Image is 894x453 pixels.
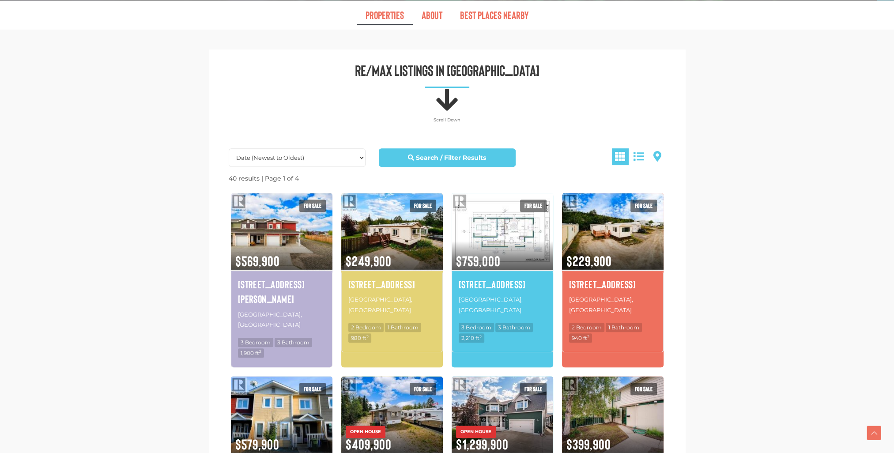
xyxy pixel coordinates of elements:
[366,334,369,339] sup: 2
[452,241,553,270] span: $759,000
[200,5,694,25] nav: Menu
[348,294,436,316] p: [GEOGRAPHIC_DATA], [GEOGRAPHIC_DATA]
[569,277,656,292] a: [STREET_ADDRESS]
[341,241,443,270] span: $249,900
[562,241,664,270] span: $229,900
[231,241,332,270] span: $569,900
[520,200,547,212] span: For sale
[299,383,326,395] span: For sale
[459,294,546,316] p: [GEOGRAPHIC_DATA], [GEOGRAPHIC_DATA]
[231,192,332,271] img: 1-19 BAILEY PLACE, Whitehorse, Yukon
[385,323,421,332] span: 1 Bathroom
[606,323,642,332] span: 1 Bathroom
[341,192,443,271] img: 161-986 RANGE ROAD, Whitehorse, Yukon
[346,426,385,438] span: OPEN HOUSE
[587,334,589,339] sup: 2
[562,192,664,271] img: 15-200 LOBIRD ROAD, Whitehorse, Yukon
[495,323,533,332] span: 3 Bathroom
[222,63,672,78] h3: Re/Max listings in [GEOGRAPHIC_DATA]
[299,200,326,212] span: For sale
[410,200,436,212] span: For sale
[229,174,299,182] strong: 40 results | Page 1 of 4
[630,383,657,395] span: For sale
[452,192,553,271] img: 36 WYVERN AVENUE, Whitehorse, Yukon
[357,5,413,25] a: Properties
[238,338,273,347] span: 3 Bedroom
[410,383,436,395] span: For sale
[413,5,451,25] a: About
[459,277,546,292] a: [STREET_ADDRESS]
[416,154,486,162] strong: Search / Filter Results
[459,323,494,332] span: 3 Bedroom
[630,200,657,212] span: For sale
[479,334,482,339] sup: 2
[569,333,592,343] span: 940 ft
[456,426,496,438] span: OPEN HOUSE
[379,148,516,167] a: Search / Filter Results
[569,323,604,332] span: 2 Bedroom
[259,349,261,354] sup: 2
[520,383,547,395] span: For sale
[238,277,325,306] a: [STREET_ADDRESS][PERSON_NAME]
[275,338,312,347] span: 3 Bathroom
[348,277,436,292] a: [STREET_ADDRESS]
[459,333,484,343] span: 2,210 ft
[451,5,537,25] a: Best Places Nearby
[348,323,384,332] span: 2 Bedroom
[569,294,656,316] p: [GEOGRAPHIC_DATA], [GEOGRAPHIC_DATA]
[238,309,325,331] p: [GEOGRAPHIC_DATA], [GEOGRAPHIC_DATA]
[238,348,264,358] span: 1,900 ft
[348,333,371,343] span: 980 ft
